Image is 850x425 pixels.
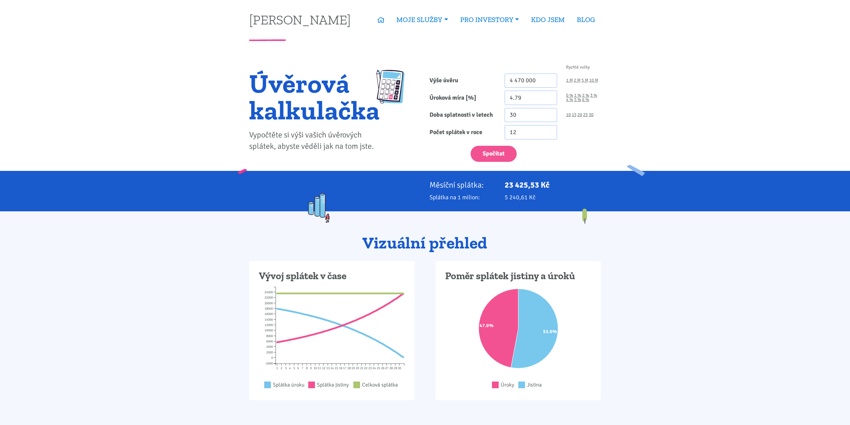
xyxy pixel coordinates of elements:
[574,93,581,98] a: 1 %
[589,78,598,83] a: 10 M
[385,366,388,370] tspan: 27
[335,366,338,370] tspan: 15
[360,366,363,370] tspan: 21
[297,366,299,370] tspan: 6
[398,366,401,370] tspan: 30
[571,12,601,27] a: BLOG
[566,65,590,70] span: Rychlé volby
[566,98,573,102] a: 4 %
[589,113,593,117] a: 30
[425,91,500,105] label: Úroková míra [%]
[265,301,273,305] tspan: 20000
[505,180,601,190] p: 23 425,53 Kč
[343,366,346,370] tspan: 17
[566,78,573,83] a: 1 M
[574,98,581,102] a: 5 %
[266,334,273,338] tspan: 8000
[356,366,359,370] tspan: 20
[339,366,342,370] tspan: 16
[368,366,372,370] tspan: 23
[566,113,571,117] a: 10
[249,129,380,152] p: Vypočtěte si výši vašich úvěrových splátek, abyste věděli jak na tom jste.
[276,366,278,370] tspan: 1
[583,113,588,117] a: 25
[249,70,380,123] h1: Úvěrová kalkulačka
[505,193,601,202] p: 5 240,61 Kč
[430,193,496,202] p: Splátka na 1 milion:
[574,78,580,83] a: 2 M
[525,12,571,27] a: KDO JSEM
[266,350,273,354] tspan: 2000
[318,366,321,370] tspan: 11
[425,74,500,88] label: Výše úvěru
[266,339,273,343] tspan: 6000
[271,356,273,360] tspan: 0
[566,93,573,98] a: 0 %
[581,78,588,83] a: 5 M
[265,318,273,322] tspan: 14000
[445,270,591,283] h3: Poměr splátek jistiny a úroků
[322,366,325,370] tspan: 12
[285,366,287,370] tspan: 3
[314,366,317,370] tspan: 10
[425,125,500,139] label: Počet splátek v roce
[425,108,500,122] label: Doba splatnosti v letech
[265,323,273,327] tspan: 12000
[310,366,312,370] tspan: 9
[281,366,282,370] tspan: 2
[289,366,291,370] tspan: 4
[351,366,355,370] tspan: 19
[454,12,525,27] a: PRO INVESTORY
[265,296,273,300] tspan: 22000
[572,113,576,117] a: 15
[265,307,273,311] tspan: 18000
[306,366,308,370] tspan: 8
[326,366,330,370] tspan: 13
[347,366,351,370] tspan: 18
[377,366,380,370] tspan: 25
[293,366,295,370] tspan: 5
[590,93,597,98] a: 3 %
[389,366,393,370] tspan: 28
[266,345,273,349] tspan: 4000
[249,13,351,26] a: [PERSON_NAME]
[430,180,496,190] p: Měsíční splátka:
[302,366,303,370] tspan: 7
[394,366,397,370] tspan: 29
[259,270,405,283] h3: Vývoj splátek v čase
[582,93,589,98] a: 2 %
[582,98,589,102] a: 6 %
[265,328,273,332] tspan: 10000
[249,234,601,252] h2: Vizuální přehled
[265,361,273,365] tspan: -2000
[330,366,334,370] tspan: 14
[372,366,376,370] tspan: 24
[265,312,273,316] tspan: 16000
[390,12,454,27] a: MOJE SLUŽBY
[381,366,384,370] tspan: 26
[364,366,367,370] tspan: 22
[265,290,273,294] tspan: 24000
[577,113,582,117] a: 20
[471,146,517,162] button: Spočítat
